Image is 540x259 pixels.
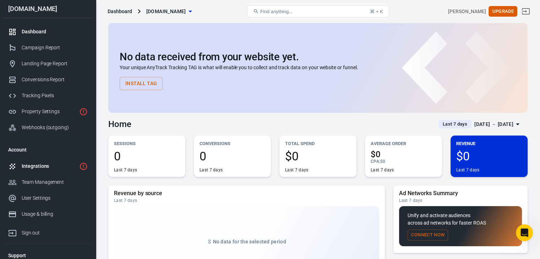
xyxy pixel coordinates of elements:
[22,44,88,51] div: Campaign Report
[114,167,137,173] div: Last 7 days
[380,159,385,164] span: $0
[146,7,186,16] span: youramberriley.com
[200,140,265,147] p: Conversions
[371,140,436,147] p: Average Order
[22,210,88,218] div: Usage & billing
[399,198,522,203] div: Last 7 days
[22,76,88,83] div: Conversions Report
[114,190,379,197] h5: Revenue by source
[22,162,76,170] div: Integrations
[370,9,383,14] div: ⌘ + K
[408,212,513,227] p: Unify and activate audiences across ad networks for faster ROAS
[2,141,93,158] li: Account
[408,230,448,241] button: Connect Now
[143,5,195,18] button: [DOMAIN_NAME]
[114,198,379,203] div: Last 7 days
[2,190,93,206] a: User Settings
[2,24,93,40] a: Dashboard
[120,77,163,90] button: Install Tag
[2,120,93,136] a: Webhooks (outgoing)
[440,121,470,128] span: Last 7 days
[22,28,88,35] div: Dashboard
[120,64,516,71] p: Your unique AnyTrack Tracking TAG is what will enable you to collect and track data on your websi...
[371,167,394,173] div: Last 7 days
[247,5,389,17] button: Find anything...⌘ + K
[371,150,436,159] span: $0
[213,239,286,244] span: No data for the selected period
[433,119,528,130] button: Last 7 days[DATE] － [DATE]
[2,174,93,190] a: Team Management
[516,224,533,241] iframe: Intercom live chat
[456,140,522,147] p: Revenue
[108,8,132,15] div: Dashboard
[2,40,93,56] a: Campaign Report
[79,108,88,116] svg: Property is not installed yet
[22,194,88,202] div: User Settings
[399,190,522,197] h5: Ad Networks Summary
[2,88,93,104] a: Tracking Pixels
[371,159,380,164] span: CPA :
[22,108,76,115] div: Property Settings
[22,92,88,99] div: Tracking Pixels
[2,222,93,241] a: Sign out
[2,206,93,222] a: Usage & billing
[114,150,180,162] span: 0
[22,60,88,67] div: Landing Page Report
[448,8,486,15] div: Account id: qjYMYuAU
[200,167,223,173] div: Last 7 days
[22,229,88,237] div: Sign out
[2,6,93,12] div: [DOMAIN_NAME]
[2,56,93,72] a: Landing Page Report
[456,150,522,162] span: $0
[474,120,513,129] div: [DATE] － [DATE]
[285,167,308,173] div: Last 7 days
[79,162,88,171] svg: 1 networks not verified yet
[489,6,517,17] button: Upgrade
[517,3,534,20] a: Sign out
[108,119,131,129] h3: Home
[200,150,265,162] span: 0
[114,140,180,147] p: Sessions
[260,9,293,14] span: Find anything...
[2,72,93,88] a: Conversions Report
[285,140,351,147] p: Total Spend
[456,167,479,173] div: Last 7 days
[22,124,88,131] div: Webhooks (outgoing)
[22,178,88,186] div: Team Management
[285,150,351,162] span: $0
[2,104,93,120] a: Property Settings
[2,158,93,174] a: Integrations
[120,51,516,62] h2: No data received from your website yet.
